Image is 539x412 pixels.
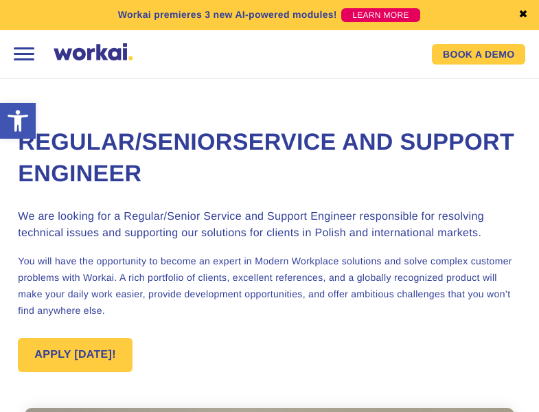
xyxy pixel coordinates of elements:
span: Service and Support Engineer [18,129,514,187]
a: APPLY [DATE]! [18,338,133,372]
a: BOOK A DEMO [432,44,525,65]
span: You will have the opportunity to become an expert in Modern Workplace solutions and solve complex... [18,255,512,316]
h3: We are looking for a Regular/Senior Service and Support Engineer responsible for resolving techni... [18,209,520,242]
a: ✖ [518,10,528,21]
a: LEARN MORE [341,8,420,22]
p: Workai premieres 3 new AI-powered modules! [118,8,337,22]
span: Regular/Senior [18,129,232,155]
